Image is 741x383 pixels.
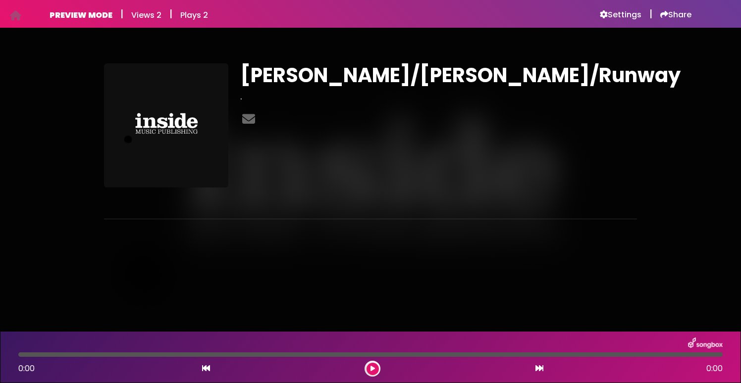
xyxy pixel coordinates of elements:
[660,10,691,20] a: Share
[600,10,641,20] a: Settings
[104,63,228,188] img: O697atJ8TX6doI4InJ0I
[50,10,112,20] h6: PREVIEW MODE
[120,8,123,20] h5: |
[240,91,637,102] h3: .
[180,10,208,20] h6: Plays 2
[169,8,172,20] h5: |
[240,63,637,87] h1: [PERSON_NAME]/[PERSON_NAME]/Runway
[131,10,161,20] h6: Views 2
[649,8,652,20] h5: |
